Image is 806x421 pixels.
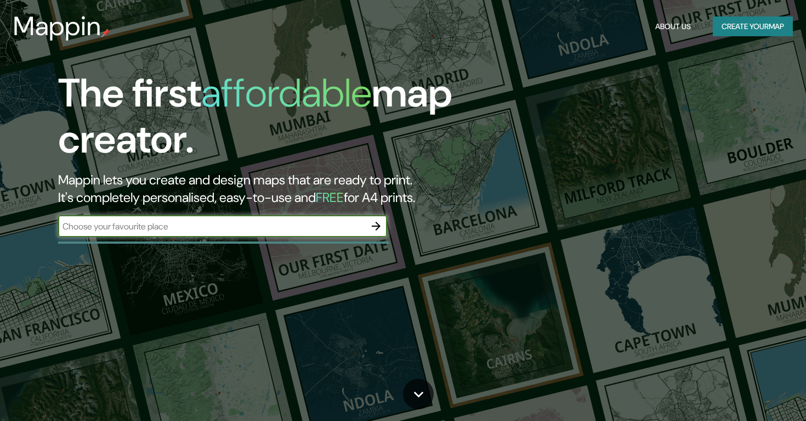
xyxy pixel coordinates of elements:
[58,70,461,171] h1: The first map creator.
[101,29,110,37] img: mappin-pin
[713,16,793,37] button: Create yourmap
[316,189,344,206] h5: FREE
[58,171,461,206] h2: Mappin lets you create and design maps that are ready to print. It's completely personalised, eas...
[58,220,365,233] input: Choose your favourite place
[201,68,372,119] h1: affordable
[651,16,695,37] button: About Us
[13,11,101,42] h3: Mappin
